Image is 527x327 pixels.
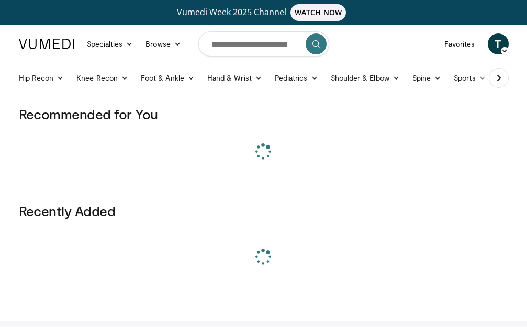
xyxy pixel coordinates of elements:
a: Hand & Wrist [201,67,268,88]
a: Browse [139,33,187,54]
a: Knee Recon [70,67,134,88]
h3: Recently Added [19,202,509,219]
input: Search topics, interventions [198,31,329,57]
a: Pediatrics [268,67,324,88]
a: Favorites [438,33,481,54]
h3: Recommended for You [19,106,509,122]
a: T [488,33,509,54]
span: WATCH NOW [290,4,346,21]
a: Shoulder & Elbow [324,67,406,88]
a: Vumedi Week 2025 ChannelWATCH NOW [13,4,515,21]
a: Spine [406,67,447,88]
a: Foot & Ankle [134,67,201,88]
a: Hip Recon [13,67,71,88]
a: Specialties [81,33,140,54]
a: Sports [447,67,492,88]
img: VuMedi Logo [19,39,74,49]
